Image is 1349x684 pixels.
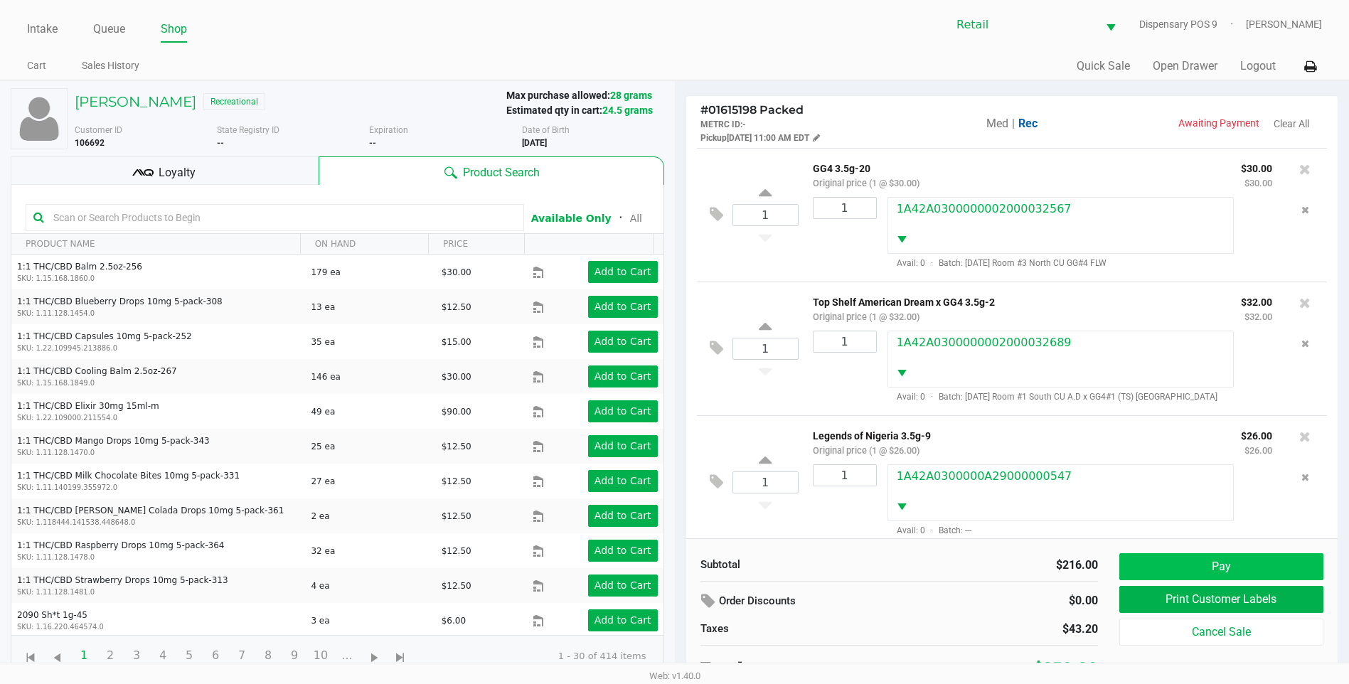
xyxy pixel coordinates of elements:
[588,365,658,388] button: Add to Cart
[1296,464,1315,491] button: Remove the package from the orderLine
[813,293,1220,308] p: Top Shelf American Dream x GG4 3.5g-2
[887,525,971,535] span: Avail: 0 Batch: ---
[17,378,299,388] p: SKU: 1.15.168.1849.0
[1116,116,1259,131] p: Awaiting Payment
[700,656,951,680] div: Total
[11,255,304,289] td: 1:1 THC/CBD Balm 2.5oz-256
[17,621,299,632] p: SKU: 1.16.220.464574.0
[304,464,434,498] td: 27 ea
[1241,159,1272,174] p: $30.00
[93,19,125,39] a: Queue
[366,649,383,667] span: Go to the next page
[161,19,187,39] a: Shop
[887,392,1217,402] span: Avail: 0 Batch: [DATE] Room #1 South CU A.D x GG4#1 (TS) [GEOGRAPHIC_DATA]
[369,138,376,148] b: --
[176,642,203,669] span: Page 5
[700,103,708,117] span: #
[304,603,434,638] td: 3 ea
[1012,117,1015,130] span: |
[11,568,304,603] td: 1:1 THC/CBD Strawberry Drops 10mg 5-pack-313
[506,90,664,116] span: Max purchase allowed:
[48,207,516,228] input: Scan or Search Products to Begin
[304,568,434,603] td: 4 ea
[588,331,658,353] button: Add to Cart
[17,412,299,423] p: SKU: 1.22.109000.211554.0
[11,289,304,324] td: 1:1 THC/CBD Blueberry Drops 10mg 5-pack-308
[123,642,150,669] span: Page 3
[887,258,1107,268] span: Avail: 0 Batch: [DATE] Room #3 North CU GG#4 FLW
[11,359,304,394] td: 1:1 THC/CBD Cooling Balm 2.5oz-267
[813,445,919,456] small: Original price (1 @ $26.00)
[1241,427,1272,442] p: $26.00
[70,642,97,669] span: Page 1
[442,546,471,556] span: $12.50
[700,103,804,117] span: 01615198 Packed
[1240,58,1276,75] button: Logout
[956,16,1089,33] span: Retail
[304,289,434,324] td: 13 ea
[17,273,299,284] p: SKU: 1.15.168.1860.0
[17,482,299,493] p: SKU: 1.11.140199.355972.0
[1119,553,1323,580] button: Pay
[17,587,299,597] p: SKU: 1.11.128.1481.0
[588,296,658,318] button: Add to Cart
[1296,197,1315,223] button: Remove the package from the orderLine
[1241,293,1272,308] p: $32.00
[361,641,388,668] span: Go to the next page
[594,301,651,312] app-button-loader: Add to Cart
[813,159,1220,174] p: GG4 3.5g-20
[304,533,434,568] td: 32 ea
[700,621,889,637] div: Taxes
[304,359,434,394] td: 146 ea
[304,429,434,464] td: 25 ea
[979,589,1097,613] div: $0.00
[304,324,434,359] td: 35 ea
[75,138,105,148] b: 106692
[522,125,570,135] span: Date of Birth
[1274,117,1309,132] button: Clear All
[17,641,44,668] span: Go to the first page
[594,579,651,591] app-button-loader: Add to Cart
[910,621,1098,638] div: $43.20
[588,435,658,457] button: Add to Cart
[442,267,471,277] span: $30.00
[630,211,642,226] button: All
[700,557,889,573] div: Subtotal
[149,642,176,669] span: Page 4
[910,557,1098,574] div: $216.00
[522,138,547,148] b: [DATE]
[82,57,139,75] a: Sales History
[442,407,471,417] span: $90.00
[11,394,304,429] td: 1:1 THC/CBD Elixir 30mg 15ml-m
[1296,331,1315,357] button: Remove the package from the orderLine
[17,308,299,319] p: SKU: 1.11.128.1454.0
[463,164,540,181] span: Product Search
[594,614,651,626] app-button-loader: Add to Cart
[594,405,651,417] app-button-loader: Add to Cart
[17,447,299,458] p: SKU: 1.11.128.1470.0
[442,372,471,382] span: $30.00
[612,211,630,225] span: ᛫
[442,616,466,626] span: $6.00
[11,498,304,533] td: 1:1 THC/CBD [PERSON_NAME] Colada Drops 10mg 5-pack-361
[742,119,746,129] span: -
[813,427,1220,442] p: Legends of Nigeria 3.5g-9
[588,261,658,283] button: Add to Cart
[594,475,651,486] app-button-loader: Add to Cart
[428,234,524,255] th: PRICE
[369,125,408,135] span: Expiration
[334,642,361,669] span: Page 11
[588,470,658,492] button: Add to Cart
[217,125,279,135] span: State Registry ID
[925,258,939,268] span: ·
[1153,58,1217,75] button: Open Drawer
[700,119,742,129] span: METRC ID:
[649,670,700,681] span: Web: v1.40.0
[307,642,334,669] span: Page 10
[392,649,410,667] span: Go to the last page
[11,429,304,464] td: 1:1 THC/CBD Mango Drops 10mg 5-pack-343
[304,394,434,429] td: 49 ea
[1244,445,1272,456] small: $26.00
[228,642,255,669] span: Page 7
[442,476,471,486] span: $12.50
